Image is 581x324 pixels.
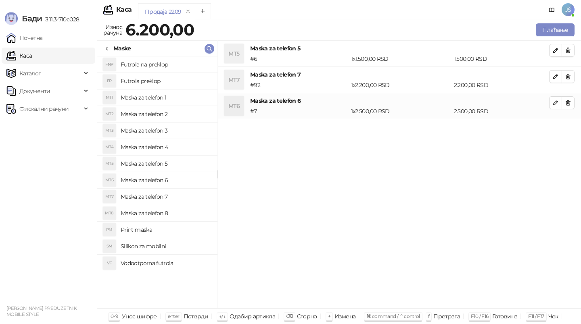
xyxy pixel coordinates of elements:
a: Почетна [6,30,43,46]
h4: Maska za telefon 2 [121,108,211,120]
div: Готовина [492,311,517,322]
div: Сторно [297,311,317,322]
div: FNP [103,58,116,71]
div: 1 x 2.200,00 RSD [349,81,452,89]
h4: Maska za telefon 4 [121,141,211,154]
div: 1 x 2.500,00 RSD [349,107,452,116]
div: MT7 [103,190,116,203]
div: VF [103,257,116,270]
div: Продаја 2209 [145,7,181,16]
div: MT7 [224,70,244,89]
button: remove [183,8,193,15]
div: MT4 [103,141,116,154]
button: Плаћање [536,23,575,36]
div: Износ рачуна [102,22,124,38]
span: 3.11.3-710c028 [42,16,79,23]
h4: Maska za telefon 6 [121,174,211,187]
div: MT6 [103,174,116,187]
h4: Vodootporna futrola [121,257,211,270]
a: Каса [6,48,32,64]
span: Бади [22,14,42,23]
div: grid [97,56,217,308]
div: MT1 [103,91,116,104]
div: 2.500,00 RSD [452,107,551,116]
div: Потврди [184,311,209,322]
h4: Maska za telefon 5 [250,44,549,53]
div: MT5 [103,157,116,170]
span: F10 / F16 [471,313,488,319]
h4: Maska za telefon 5 [121,157,211,170]
div: FP [103,75,116,87]
button: Add tab [195,3,211,19]
div: 2.200,00 RSD [452,81,551,89]
div: Каса [116,6,132,13]
div: Maske [113,44,131,53]
strong: 6.200,00 [125,20,194,39]
div: SM [103,240,116,253]
span: 0-9 [111,313,118,319]
h4: Maska za telefon 3 [121,124,211,137]
span: Документи [19,83,50,99]
small: [PERSON_NAME] PREDUZETNIK MOBILE STYLE [6,305,77,317]
div: MT3 [103,124,116,137]
h4: Maska za telefon 6 [250,96,549,105]
span: ⌘ command / ⌃ control [366,313,420,319]
span: enter [168,313,180,319]
div: Унос шифре [122,311,157,322]
div: Чек [548,311,558,322]
span: + [328,313,330,319]
span: f [428,313,429,319]
h4: Futrola na preklop [121,58,211,71]
h4: Print maska [121,223,211,236]
h4: Maska za telefon 7 [121,190,211,203]
div: # 7 [249,107,349,116]
span: JŠ [562,3,575,16]
h4: Silikon za mobilni [121,240,211,253]
div: MT6 [224,96,244,116]
span: Фискални рачуни [19,101,69,117]
span: Каталог [19,65,41,81]
img: Logo [5,12,18,25]
span: ⌫ [286,313,293,319]
div: MT8 [103,207,116,220]
div: 1 x 1.500,00 RSD [349,54,452,63]
div: PM [103,223,116,236]
a: Документација [545,3,558,16]
h4: Maska za telefon 8 [121,207,211,220]
div: # 6 [249,54,349,63]
div: Измена [334,311,355,322]
div: Претрага [433,311,460,322]
div: 1.500,00 RSD [452,54,551,63]
span: ↑/↓ [219,313,226,319]
span: F11 / F17 [528,313,544,319]
div: MT5 [224,44,244,63]
div: Одабир артикла [230,311,275,322]
h4: Maska za telefon 7 [250,70,549,79]
div: MT2 [103,108,116,120]
h4: Futrola preklop [121,75,211,87]
div: # 92 [249,81,349,89]
h4: Maska za telefon 1 [121,91,211,104]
